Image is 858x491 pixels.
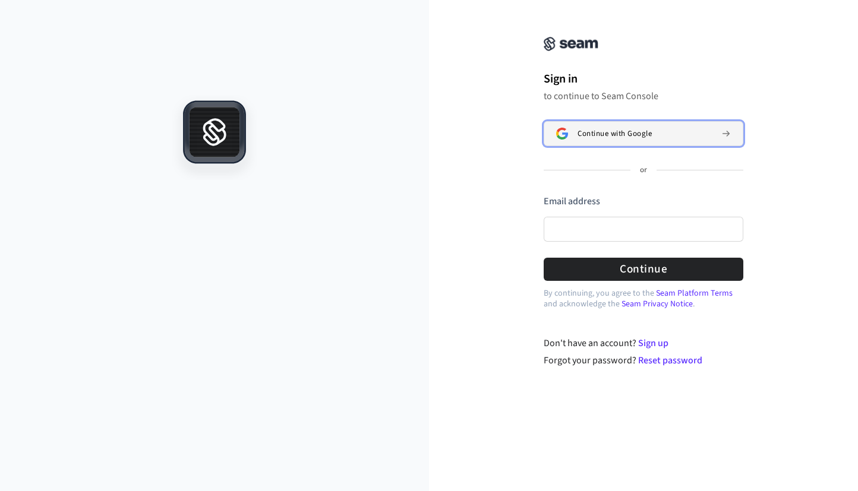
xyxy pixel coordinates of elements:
[578,129,652,138] span: Continue with Google
[640,165,647,176] p: or
[544,90,743,102] p: to continue to Seam Console
[544,288,743,309] p: By continuing, you agree to the and acknowledge the .
[544,37,598,51] img: Seam Console
[544,195,600,208] label: Email address
[638,337,668,350] a: Sign up
[544,258,743,281] button: Continue
[656,287,733,299] a: Seam Platform Terms
[556,128,568,140] img: Sign in with Google
[544,353,744,368] div: Forgot your password?
[638,354,702,367] a: Reset password
[622,298,693,310] a: Seam Privacy Notice
[544,121,743,146] button: Sign in with GoogleContinue with Google
[544,336,744,350] div: Don't have an account?
[544,70,743,88] h1: Sign in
